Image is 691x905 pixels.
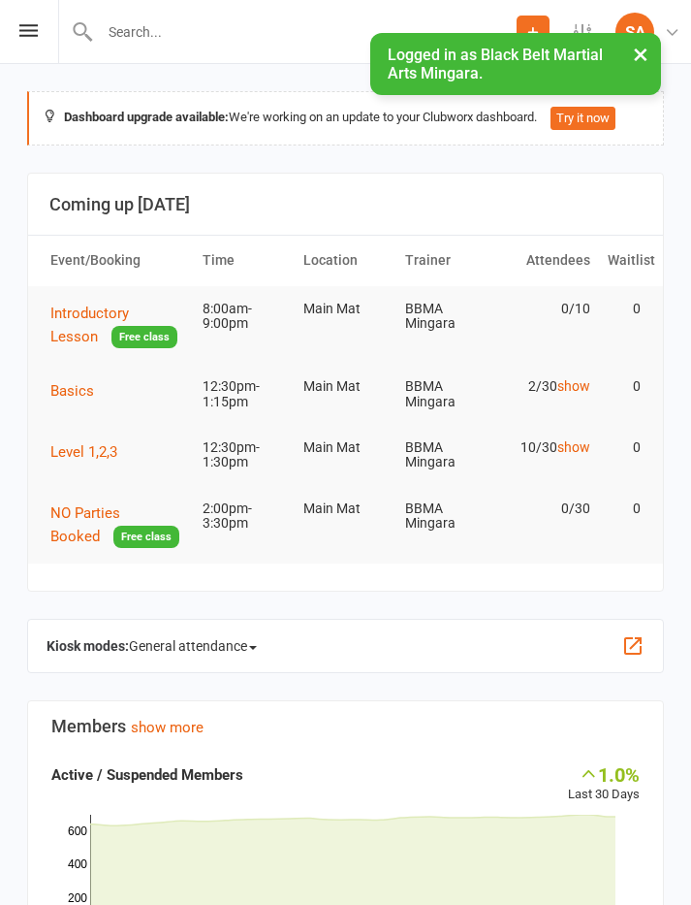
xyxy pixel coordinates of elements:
[557,378,590,394] a: show
[497,286,599,332] td: 0/10
[131,719,204,736] a: show more
[295,364,396,409] td: Main Mat
[615,13,654,51] div: SA
[557,439,590,455] a: show
[295,286,396,332] td: Main Mat
[50,440,131,464] button: Level 1,2,3
[113,526,179,548] span: Free class
[94,18,517,46] input: Search...
[194,486,296,547] td: 2:00pm-3:30pm
[396,236,498,285] th: Trainer
[396,286,498,347] td: BBMA Mingara
[27,91,664,145] div: We're working on an update to your Clubworx dashboard.
[623,33,658,75] button: ×
[497,364,599,409] td: 2/30
[50,504,120,545] span: NO Parties Booked
[194,286,296,347] td: 8:00am-9:00pm
[295,236,396,285] th: Location
[599,236,649,285] th: Waitlist
[295,486,396,532] td: Main Mat
[599,364,649,409] td: 0
[497,486,599,532] td: 0/30
[599,286,649,332] td: 0
[194,236,296,285] th: Time
[47,638,129,654] strong: Kiosk modes:
[51,717,640,736] h3: Members
[194,425,296,486] td: 12:30pm-1:30pm
[550,107,615,130] button: Try it now
[64,110,229,124] strong: Dashboard upgrade available:
[50,501,185,549] button: NO Parties BookedFree class
[50,443,117,461] span: Level 1,2,3
[388,46,603,82] span: Logged in as Black Belt Martial Arts Mingara.
[295,425,396,470] td: Main Mat
[568,763,640,805] div: Last 30 Days
[599,486,649,532] td: 0
[497,236,599,285] th: Attendees
[111,326,177,348] span: Free class
[51,766,243,784] strong: Active / Suspended Members
[599,425,649,470] td: 0
[194,364,296,425] td: 12:30pm-1:15pm
[50,305,129,345] span: Introductory Lesson
[396,486,498,547] td: BBMA Mingara
[396,425,498,486] td: BBMA Mingara
[50,382,94,400] span: Basics
[42,236,194,285] th: Event/Booking
[50,379,108,403] button: Basics
[396,364,498,425] td: BBMA Mingara
[49,195,642,214] h3: Coming up [DATE]
[568,763,640,785] div: 1.0%
[497,425,599,470] td: 10/30
[129,630,257,662] span: General attendance
[50,302,185,349] button: Introductory LessonFree class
